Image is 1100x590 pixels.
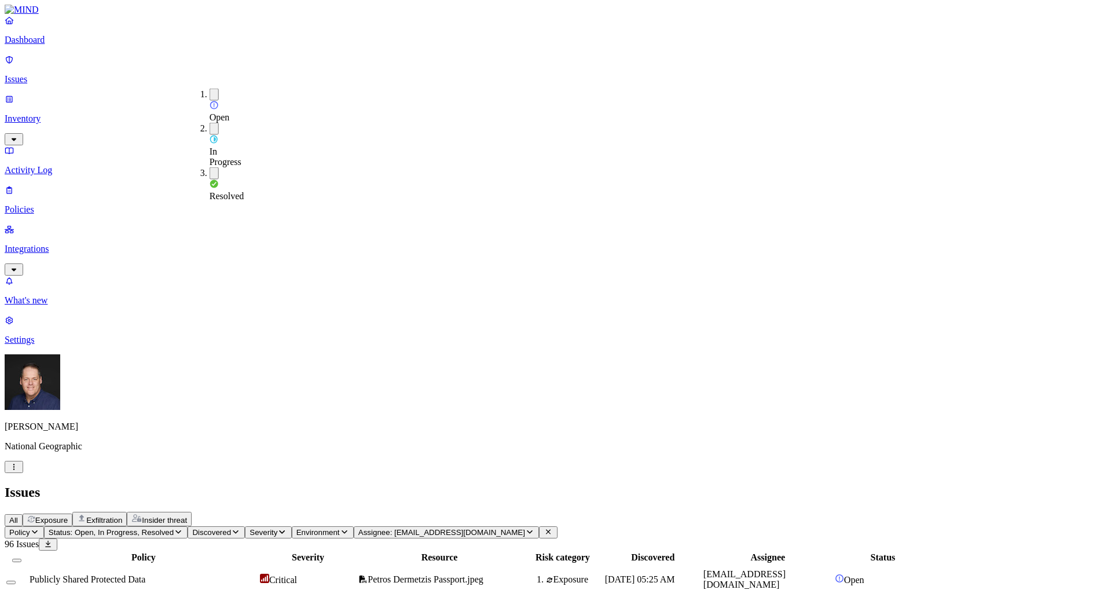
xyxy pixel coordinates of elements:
h2: Issues [5,485,1095,500]
p: What's new [5,295,1095,306]
p: National Geographic [5,441,1095,452]
span: Discovered [192,528,231,537]
span: Publicly Shared Protected Data [30,574,145,584]
div: Risk category [523,552,603,563]
span: [EMAIL_ADDRESS][DOMAIN_NAME] [703,569,786,589]
a: MIND [5,5,1095,15]
span: Severity [250,528,277,537]
span: Environment [296,528,340,537]
div: Exposure [546,574,603,585]
a: Issues [5,54,1095,85]
span: Assignee: [EMAIL_ADDRESS][DOMAIN_NAME] [358,528,525,537]
div: Status [835,552,931,563]
span: Open [210,112,230,122]
button: Select all [12,559,21,562]
img: status-open [210,101,219,110]
span: All [9,516,18,525]
button: Select row [6,581,16,584]
p: Integrations [5,244,1095,254]
a: Dashboard [5,15,1095,45]
span: Petros Dermetzis Passport.jpeg [368,574,483,584]
p: Inventory [5,113,1095,124]
span: Exposure [35,516,68,525]
span: Critical [269,575,297,585]
img: Mark DeCarlo [5,354,60,410]
a: Activity Log [5,145,1095,175]
a: Integrations [5,224,1095,274]
p: [PERSON_NAME] [5,422,1095,432]
span: Insider threat [142,516,187,525]
img: status-open [835,574,844,583]
span: [DATE] 05:25 AM [605,574,675,584]
span: Exfiltration [86,516,122,525]
span: Policy [9,528,30,537]
span: Status: Open, In Progress, Resolved [49,528,174,537]
span: Open [844,575,864,585]
a: What's new [5,276,1095,306]
img: status-resolved [210,179,219,189]
div: Discovered [605,552,701,563]
a: Policies [5,185,1095,215]
p: Dashboard [5,35,1095,45]
div: Assignee [703,552,833,563]
img: status-in-progress [210,135,218,144]
div: Policy [30,552,258,563]
span: 96 Issues [5,539,39,549]
p: Activity Log [5,165,1095,175]
p: Policies [5,204,1095,215]
img: MIND [5,5,39,15]
span: In Progress [210,146,241,167]
a: Inventory [5,94,1095,144]
img: severity-critical [260,574,269,583]
p: Issues [5,74,1095,85]
div: Resource [358,552,520,563]
a: Settings [5,315,1095,345]
div: Severity [260,552,356,563]
p: Settings [5,335,1095,345]
span: Resolved [210,191,244,201]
